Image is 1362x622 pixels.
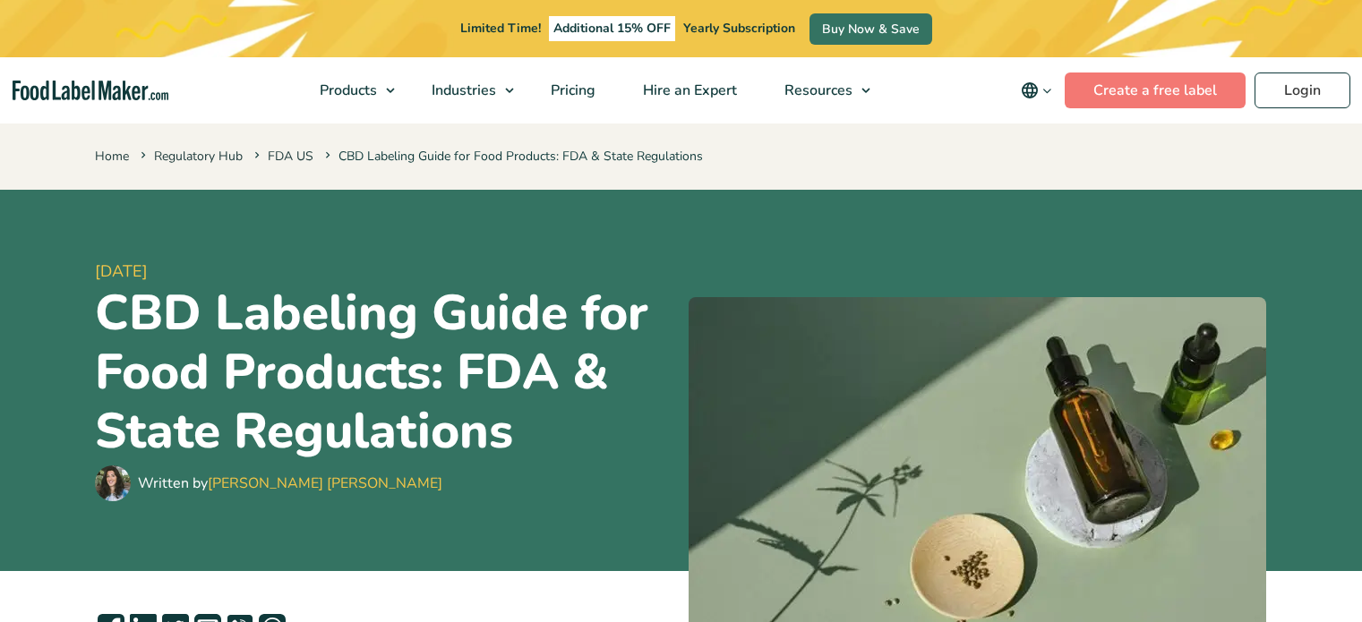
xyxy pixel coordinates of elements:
a: Create a free label [1065,72,1246,108]
span: Industries [426,81,498,100]
a: Buy Now & Save [809,13,932,45]
span: [DATE] [95,260,674,284]
span: Resources [779,81,854,100]
a: Products [296,57,404,124]
a: Pricing [527,57,615,124]
span: Limited Time! [460,20,541,37]
a: [PERSON_NAME] [PERSON_NAME] [208,473,442,493]
a: Home [95,148,129,165]
h1: CBD Labeling Guide for Food Products: FDA & State Regulations [95,284,674,461]
a: Industries [408,57,523,124]
span: Products [314,81,379,100]
a: Regulatory Hub [154,148,243,165]
span: Pricing [545,81,597,100]
img: Maria Abi Hanna - Food Label Maker [95,465,131,501]
a: FDA US [268,148,313,165]
span: Yearly Subscription [683,20,795,37]
a: Login [1255,72,1350,108]
span: Additional 15% OFF [549,16,675,41]
span: CBD Labeling Guide for Food Products: FDA & State Regulations [321,148,703,165]
span: Hire an Expert [638,81,739,100]
div: Written by [138,473,442,494]
a: Hire an Expert [620,57,757,124]
a: Resources [761,57,879,124]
